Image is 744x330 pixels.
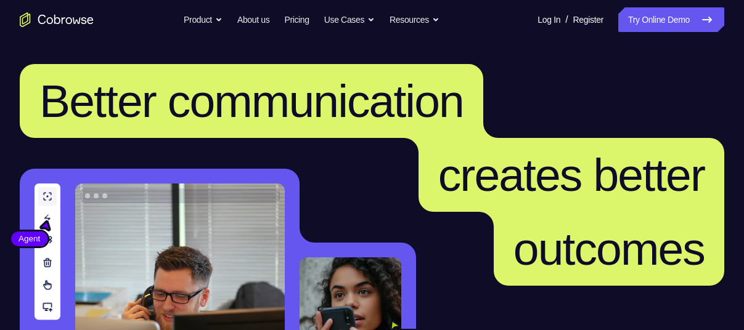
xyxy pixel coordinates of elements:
span: creates better [438,149,705,201]
button: Product [184,7,223,32]
a: Go to the home page [20,12,94,27]
span: / [565,12,568,27]
a: About us [237,7,269,32]
span: Better communication [39,75,464,127]
span: outcomes [513,223,705,275]
button: Use Cases [324,7,375,32]
a: Pricing [284,7,309,32]
a: Try Online Demo [618,7,724,32]
a: Register [573,7,603,32]
a: Log In [538,7,560,32]
button: Resources [390,7,439,32]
